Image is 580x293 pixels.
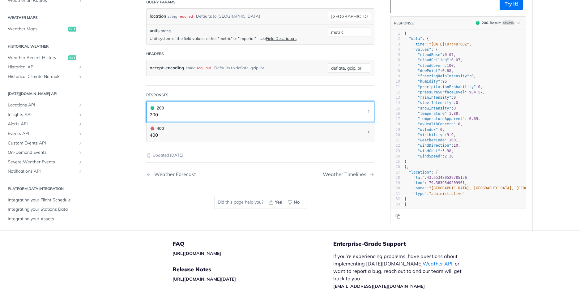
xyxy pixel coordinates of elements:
[151,127,154,130] span: 400
[196,12,260,21] div: Defaults to [GEOGRAPHIC_DATA]
[214,63,264,72] div: Defaults to deflate, gzip, br
[78,160,83,165] button: Show subpages for Severe Weather Events
[418,101,454,105] span: "sleetIntensity"
[78,74,83,79] button: Show subpages for Historical Climate Normals
[5,15,84,20] h2: Weather Maps
[173,266,333,273] h5: Release Notes
[390,202,400,207] div: 33
[390,111,400,116] div: 16
[173,240,333,248] h5: FAQ
[404,127,445,131] span: : ,
[404,159,407,164] span: }
[418,95,451,100] span: "rainIntensity"
[8,112,76,118] span: Insights API
[390,95,400,100] div: 13
[390,196,400,201] div: 32
[445,53,454,57] span: 0.07
[186,63,195,72] div: string
[390,41,400,47] div: 3
[5,214,84,224] a: Integrating your Assets
[78,169,83,174] button: Show subpages for Notifications API
[146,51,164,57] div: Headers
[285,198,303,207] button: No
[157,106,164,110] font: 200
[409,170,431,174] span: "location"
[390,116,400,122] div: 17
[418,58,449,62] span: "cloudCeiling"
[404,68,454,73] span: : ,
[423,261,452,267] a: Weather API
[5,167,84,176] a: Notifications APIShow subpages for Notifications API
[418,149,440,153] span: "windGust"
[157,126,164,131] font: 400
[150,28,160,34] label: units
[404,154,454,158] span: :
[78,131,83,136] button: Show subpages for Events API
[5,138,84,148] a: Custom Events APIShow subpages for Custom Events API
[404,53,456,57] span: : ,
[333,252,468,290] p: If you’re experiencing problems, have questions about implementing [DATE][DOMAIN_NAME] , or want ...
[5,24,84,34] a: Weather Mapsget
[150,125,371,139] button: 400 400400
[390,153,400,159] div: 24
[467,117,469,121] span: -
[418,74,469,78] span: "freezingRainIntensity"
[404,90,485,94] span: : ,
[456,101,458,105] span: 0
[5,43,84,49] h2: Historical Weather
[442,68,451,73] span: 0.88
[68,55,76,60] span: get
[427,175,467,179] span: 43.653480529785156
[8,74,76,80] span: Historical Climate Normals
[390,74,400,79] div: 9
[394,212,402,221] button: Copy to clipboard
[390,36,400,41] div: 2
[266,36,296,41] a: Field Descriptors
[333,283,425,289] a: [EMAIL_ADDRESS][DATE][DOMAIN_NAME]
[8,197,83,203] span: Integrating your Flight Schedule
[390,175,400,180] div: 28
[5,91,84,97] h2: [DATE][DOMAIN_NAME] API
[5,101,84,110] a: Locations APIShow subpages for Locations API
[390,63,400,68] div: 7
[413,181,424,185] span: "lon"
[150,132,164,139] p: 400
[418,117,465,121] span: "temperatureApparent"
[454,106,456,110] span: 0
[390,159,400,164] div: 25
[404,58,463,62] span: : ,
[173,276,236,282] a: [URL][DOMAIN_NAME][DATE]
[390,52,400,58] div: 5
[390,122,400,127] div: 18
[8,54,67,61] span: Weather Recent History
[390,143,400,148] div: 22
[454,143,458,148] span: 10
[451,58,460,62] span: 0.07
[366,109,371,114] svg: Chevron
[404,202,407,206] span: }
[5,110,84,119] a: Insights APIShow subpages for Insights API
[390,106,400,111] div: 15
[179,12,193,21] div: required
[404,106,458,110] span: : ,
[78,112,83,117] button: Show subpages for Insights API
[5,148,84,157] a: On-Demand EventsShow subpages for On-Demand Events
[151,171,196,177] div: Weather Forecast
[78,122,83,127] button: Show subpages for Alerts API
[168,12,177,21] div: string
[429,191,465,196] span: "administrative"
[404,47,438,51] span: : {
[458,122,460,126] span: 0
[418,111,447,115] span: "temperature"
[218,199,263,205] font: Did this page help you?
[8,102,76,108] span: Locations API
[482,20,501,26] div: 200 - Result
[404,111,460,115] span: : ,
[429,42,469,46] span: "[DATE]T07:48:00Z"
[5,119,84,129] a: Alerts APIShow subpages for Alerts API
[390,164,400,170] div: 26
[404,175,469,179] span: : ,
[151,106,154,110] span: 200
[390,127,400,132] div: 19
[473,20,523,26] button: 200200-ResultExample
